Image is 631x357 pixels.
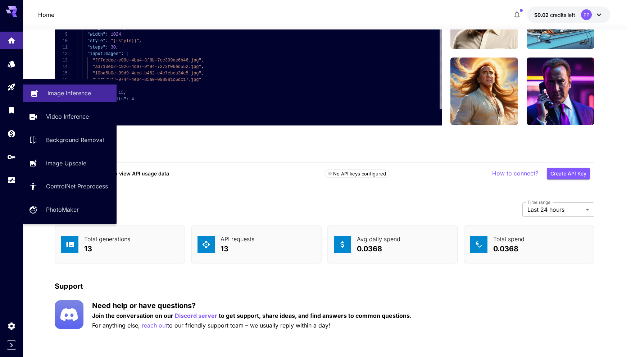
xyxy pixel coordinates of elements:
[110,38,139,44] span: "{{style}}"
[7,340,16,350] button: Expand sidebar
[92,71,201,76] span: "10ba5b0c-99d9-4ced-b452-e4c7ebea34c5.jpg"
[7,34,16,43] div: Home
[23,201,117,219] a: PhotoMaker
[175,311,217,320] p: Discord server
[534,12,550,18] span: $0.02
[357,235,400,243] p: Avg daily spend
[547,168,590,180] button: Create API Key
[46,205,79,214] p: PhotoMaker
[55,44,68,51] div: 11
[121,51,123,56] span: :
[126,97,128,102] span: :
[92,300,412,311] p: Need help or have questions?
[142,321,167,330] p: reach out
[87,45,105,50] span: "steps"
[55,38,68,44] div: 10
[55,51,68,57] div: 12
[92,77,201,82] span: "50d02843-9744-4e04-85a0-098981c6dc17.jpg"
[7,152,16,161] div: API Keys
[23,131,117,149] a: Background Removal
[357,243,400,254] p: 0.0368
[493,243,525,254] p: 0.0368
[527,58,594,125] img: closeup man rwre on the phone, wearing a suit
[110,45,115,50] span: 30
[131,97,134,102] span: 4
[46,112,89,121] p: Video Inference
[7,176,16,185] div: Usage
[121,32,123,37] span: ,
[23,154,117,172] a: Image Upscale
[84,243,130,254] p: 13
[550,12,575,18] span: credits left
[105,32,108,37] span: :
[92,321,412,330] p: For anything else, to our friendly support team – we usually reply within a day!
[38,10,54,19] nav: breadcrumb
[46,159,86,168] p: Image Upscale
[92,58,201,63] span: "ff7dcdec-e09c-4ba4-8f8b-7cc309ee6b46.jpg"
[7,129,16,138] div: Wallet
[527,6,610,23] button: $0.0151
[38,10,54,19] p: Home
[46,136,104,144] p: Background Removal
[105,45,108,50] span: :
[46,182,108,191] p: ControlNet Preprocess
[23,108,117,125] a: Video Inference
[23,178,117,195] a: ControlNet Preprocess
[59,170,324,177] p: Complete integration to view API usage data
[527,205,583,214] span: Last 24 hours
[201,71,204,76] span: ,
[7,321,16,330] div: Settings
[55,70,68,77] div: 15
[201,58,204,63] span: ,
[87,38,105,44] span: "style"
[87,32,105,37] span: "width"
[7,83,16,92] div: Playground
[87,51,121,56] span: "inputImages"
[47,89,91,97] p: Image Inference
[55,64,68,70] div: 14
[201,64,204,69] span: ,
[7,59,16,68] div: Models
[55,77,68,83] div: 16
[110,32,121,37] span: 1024
[328,170,386,178] div: No API keys configured
[581,9,592,20] div: PP
[126,51,128,56] span: [
[123,90,126,95] span: ,
[92,64,201,69] span: "a3710e02-c926-4d87-9f94-7273f06ed552.jpg"
[105,38,108,44] span: :
[23,84,117,102] a: Image Inference
[493,235,525,243] p: Total spend
[55,281,83,292] p: Support
[527,199,550,205] label: Time range
[450,58,518,125] img: man rwre long hair, enjoying sun and wind` - Style: `Fantasy art
[55,57,68,64] div: 13
[139,38,141,44] span: ,
[55,31,68,38] div: 9
[534,11,575,19] div: $0.0151
[221,243,254,254] p: 13
[92,311,412,320] p: Join the conversation on our to get support, share ideas, and find answers to common questions.
[116,45,118,50] span: ,
[492,169,538,178] p: How to connect?
[84,235,130,243] p: Total generations
[221,235,254,243] p: API requests
[118,90,123,95] span: 15
[7,104,16,113] div: Library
